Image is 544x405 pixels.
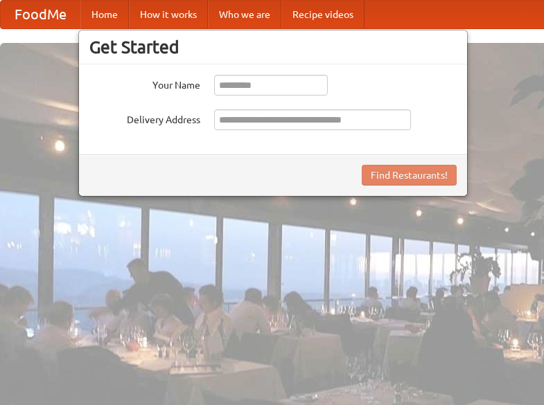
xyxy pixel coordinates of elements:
[362,165,457,186] button: Find Restaurants!
[89,109,200,127] label: Delivery Address
[208,1,281,28] a: Who we are
[89,75,200,92] label: Your Name
[89,37,457,57] h3: Get Started
[129,1,208,28] a: How it works
[80,1,129,28] a: Home
[281,1,365,28] a: Recipe videos
[1,1,80,28] a: FoodMe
